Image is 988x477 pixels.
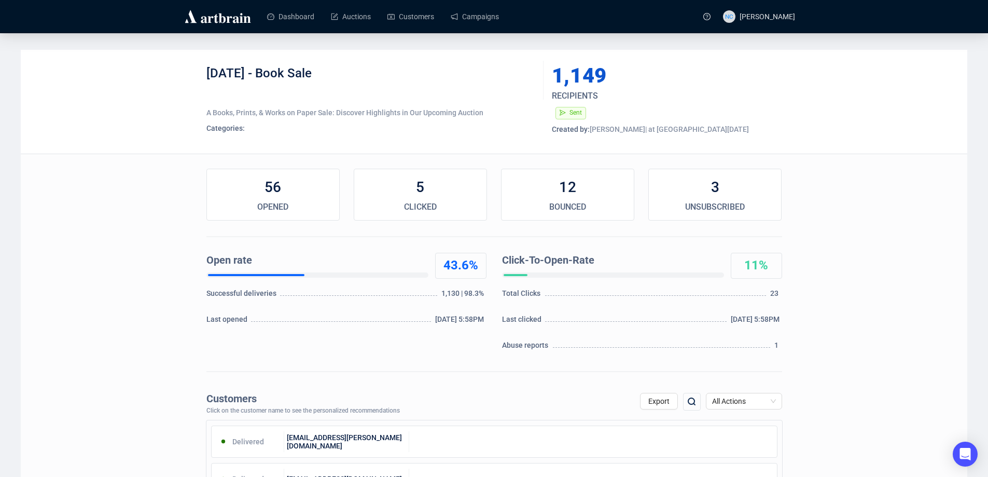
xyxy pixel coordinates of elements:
[649,201,781,213] div: UNSUBSCRIBED
[502,314,544,330] div: Last clicked
[686,396,698,408] img: search.png
[953,442,978,467] div: Open Intercom Messenger
[648,397,670,405] span: Export
[703,13,711,20] span: question-circle
[725,11,733,21] span: NC
[740,12,795,21] span: [PERSON_NAME]
[206,407,400,415] div: Click on the customer name to see the personalized recommendations
[774,340,782,356] div: 1
[206,393,400,405] div: Customers
[502,201,634,213] div: BOUNCED
[183,8,253,25] img: logo
[441,288,486,304] div: 1,130 | 98.3%
[212,431,285,452] div: Delivered
[207,201,339,213] div: OPENED
[770,288,782,304] div: 23
[206,288,279,304] div: Successful deliveries
[436,257,486,274] div: 43.6%
[649,177,781,198] div: 3
[502,288,544,304] div: Total Clicks
[731,314,782,330] div: [DATE] 5:58PM
[206,253,424,268] div: Open rate
[331,3,371,30] a: Auctions
[552,124,782,134] div: [PERSON_NAME] | at [GEOGRAPHIC_DATA][DATE]
[387,3,434,30] a: Customers
[560,110,566,116] span: send
[284,431,409,452] div: [EMAIL_ADDRESS][PERSON_NAME][DOMAIN_NAME]
[502,340,551,356] div: Abuse reports
[206,124,245,132] span: Categories:
[451,3,499,30] a: Campaigns
[552,90,743,102] div: RECIPIENTS
[552,65,733,86] div: 1,149
[569,109,582,116] span: Sent
[640,393,678,410] button: Export
[206,314,250,330] div: Last opened
[206,107,536,118] div: A Books, Prints, & Works on Paper Sale: Discover Highlights in Our Upcoming Auction
[206,65,536,97] div: [DATE] - Book Sale
[354,201,486,213] div: CLICKED
[502,253,720,268] div: Click-To-Open-Rate
[712,393,776,409] span: All Actions
[354,177,486,198] div: 5
[502,177,634,198] div: 12
[552,125,590,133] span: Created by:
[731,257,782,274] div: 11%
[267,3,314,30] a: Dashboard
[207,177,339,198] div: 56
[435,314,486,330] div: [DATE] 5:58PM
